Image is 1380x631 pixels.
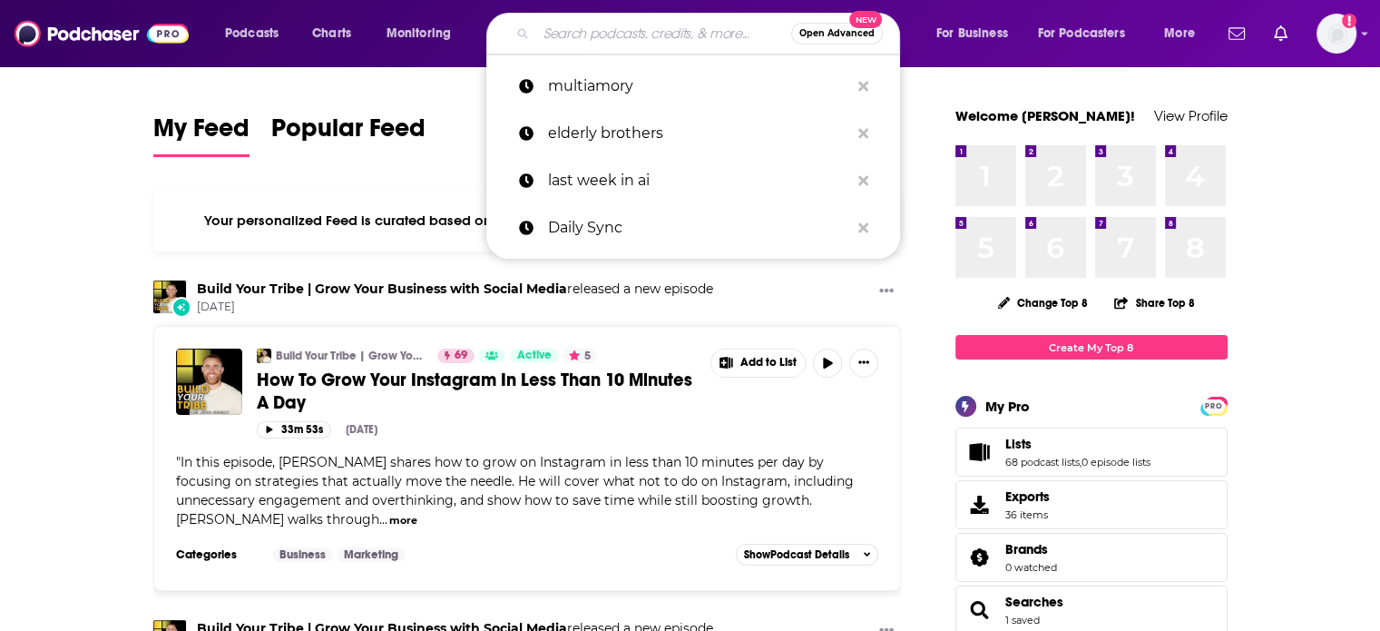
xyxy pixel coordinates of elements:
[346,423,377,436] div: [DATE]
[176,454,854,527] span: In this episode, [PERSON_NAME] shares how to grow on Instagram in less than 10 minutes per day by...
[711,350,806,377] button: Show More Button
[1005,456,1080,468] a: 68 podcast lists
[849,11,882,28] span: New
[799,29,875,38] span: Open Advanced
[1026,19,1151,48] button: open menu
[1005,488,1050,505] span: Exports
[736,544,879,566] button: ShowPodcast Details
[548,63,849,110] p: multiamory
[955,335,1228,360] a: Create My Top 8
[176,349,242,415] img: How To Grow Your Instagram In Less Than 10 Minutes A Day
[924,19,1031,48] button: open menu
[985,398,1030,415] div: My Pro
[1038,21,1125,46] span: For Podcasters
[1005,541,1048,557] span: Brands
[548,157,849,204] p: last week in ai
[1005,541,1057,557] a: Brands
[1005,508,1050,521] span: 36 items
[1005,436,1032,452] span: Lists
[1221,18,1252,49] a: Show notifications dropdown
[987,291,1100,314] button: Change Top 8
[276,349,426,363] a: Build Your Tribe | Grow Your Business with Social Media
[1113,285,1195,320] button: Share Top 8
[486,110,900,157] a: elderly brothers
[1342,14,1356,28] svg: Add a profile image
[176,547,258,562] h3: Categories
[548,110,849,157] p: elderly brothers
[962,439,998,465] a: Lists
[486,157,900,204] a: last week in ai
[1316,14,1356,54] img: User Profile
[563,349,596,363] button: 5
[955,480,1228,529] a: Exports
[1005,561,1057,574] a: 0 watched
[197,300,713,315] span: [DATE]
[153,113,250,157] a: My Feed
[1203,399,1225,412] a: PRO
[955,428,1228,477] span: Lists
[225,21,279,46] span: Podcasts
[962,545,998,570] a: Brands
[955,107,1135,124] a: Welcome [PERSON_NAME]!
[379,511,387,527] span: ...
[1081,456,1150,468] a: 0 episode lists
[257,349,271,363] img: Build Your Tribe | Grow Your Business with Social Media
[740,356,797,370] span: Add to List
[271,113,426,157] a: Popular Feed
[212,19,302,48] button: open menu
[389,513,417,528] button: more
[936,21,1008,46] span: For Business
[312,21,351,46] span: Charts
[962,597,998,623] a: Searches
[486,63,900,110] a: multiamory
[504,13,917,54] div: Search podcasts, credits, & more...
[197,281,713,298] h3: released a new episode
[455,347,467,365] span: 69
[437,349,475,363] a: 69
[153,281,186,313] img: Build Your Tribe | Grow Your Business with Social Media
[1164,21,1195,46] span: More
[197,281,567,297] a: Build Your Tribe | Grow Your Business with Social Media
[1316,14,1356,54] button: Show profile menu
[1005,436,1150,452] a: Lists
[1005,594,1063,610] a: Searches
[1154,107,1228,124] a: View Profile
[791,23,883,44] button: Open AdvancedNew
[872,281,901,303] button: Show More Button
[1151,19,1218,48] button: open menu
[744,548,849,561] span: Show Podcast Details
[257,421,331,439] button: 33m 53s
[300,19,362,48] a: Charts
[257,369,692,414] span: How To Grow Your Instagram In Less Than 10 Minutes A Day
[962,492,998,518] span: Exports
[1316,14,1356,54] span: Logged in as NickG
[171,297,191,317] div: New Episode
[176,454,854,527] span: "
[15,16,189,51] img: Podchaser - Follow, Share and Rate Podcasts
[1203,399,1225,413] span: PRO
[1005,614,1040,626] a: 1 saved
[387,21,451,46] span: Monitoring
[955,533,1228,582] span: Brands
[1267,18,1295,49] a: Show notifications dropdown
[153,190,902,251] div: Your personalized Feed is curated based on the Podcasts, Creators, Users, and Lists that you Follow.
[849,349,878,378] button: Show More Button
[548,204,849,251] p: Daily Sync
[510,349,559,363] a: Active
[271,113,426,154] span: Popular Feed
[272,547,333,562] a: Business
[1080,456,1081,468] span: ,
[536,19,791,48] input: Search podcasts, credits, & more...
[517,347,552,365] span: Active
[153,113,250,154] span: My Feed
[257,369,698,414] a: How To Grow Your Instagram In Less Than 10 Minutes A Day
[486,204,900,251] a: Daily Sync
[337,547,406,562] a: Marketing
[374,19,475,48] button: open menu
